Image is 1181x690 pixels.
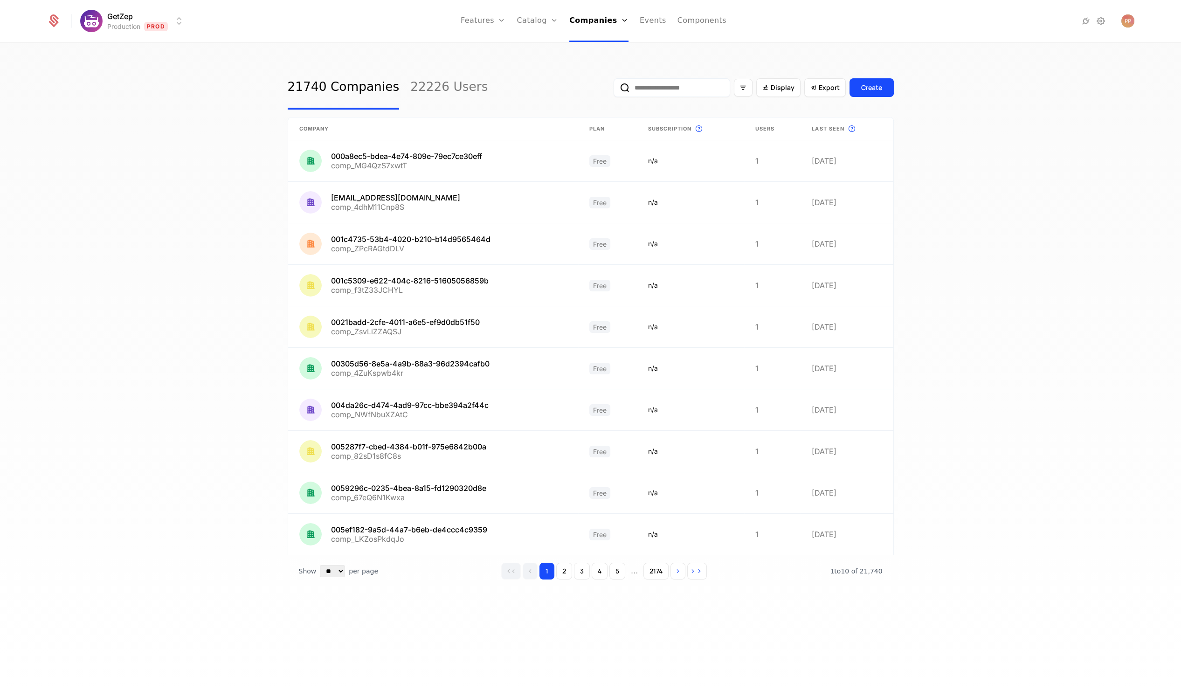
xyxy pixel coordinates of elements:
[107,11,133,22] span: GetZep
[744,117,801,140] th: Users
[320,565,345,577] select: Select page size
[819,83,840,92] span: Export
[539,563,554,580] button: Go to page 1
[501,563,707,580] div: Page navigation
[609,563,625,580] button: Go to page 5
[1121,14,1134,28] img: Paul Paliychuk
[288,117,578,140] th: Company
[861,83,882,92] div: Create
[849,78,894,97] button: Create
[288,555,894,587] div: Table pagination
[80,10,103,32] img: GetZep
[574,563,590,580] button: Go to page 3
[578,117,637,140] th: Plan
[501,563,521,580] button: Go to first page
[556,563,572,580] button: Go to page 2
[299,566,317,576] span: Show
[144,22,168,31] span: Prod
[687,563,707,580] button: Go to last page
[830,567,859,575] span: 1 to 10 of
[648,125,691,133] span: Subscription
[756,78,801,97] button: Display
[643,563,669,580] button: Go to page 2174
[1080,15,1091,27] a: Integrations
[107,22,140,31] div: Production
[1121,14,1134,28] button: Open user button
[627,564,642,579] span: ...
[288,66,400,110] a: 21740 Companies
[830,567,882,575] span: 21,740
[812,125,844,133] span: Last seen
[83,11,185,31] button: Select environment
[592,563,608,580] button: Go to page 4
[523,563,538,580] button: Go to previous page
[670,563,685,580] button: Go to next page
[1095,15,1106,27] a: Settings
[349,566,378,576] span: per page
[804,78,846,97] button: Export
[734,79,753,97] button: Filter options
[410,66,488,110] a: 22226 Users
[771,83,794,92] span: Display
